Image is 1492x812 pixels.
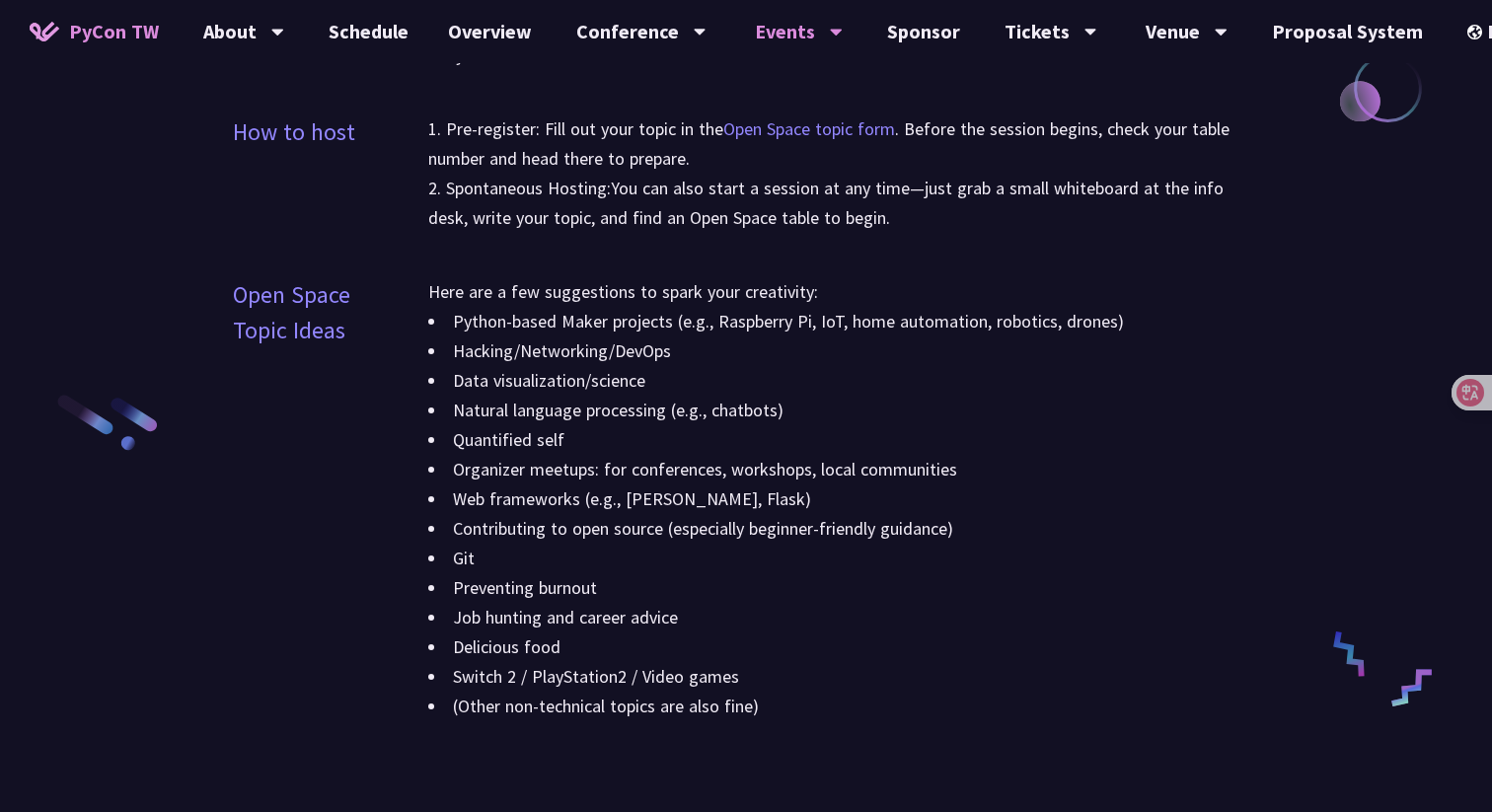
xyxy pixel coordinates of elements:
p: How to host [233,114,355,150]
span: PyCon TW [69,17,159,46]
li: Natural language processing (e.g., chatbots) [428,396,1259,425]
img: Home icon of PyCon TW 2025 [30,22,59,41]
li: Python-based Maker projects (e.g., Raspberry Pi, IoT, home automation, robotics, drones) [428,307,1259,336]
li: Job hunting and career advice [428,603,1259,632]
li: Data visualization/science [428,366,1259,396]
li: Organizer meetups: for conferences, workshops, local communities [428,455,1259,484]
li: Hacking/Networking/DevOps [428,336,1259,366]
a: PyCon TW [10,7,179,56]
li: Quantified self [428,425,1259,455]
li: Delicious food [428,632,1259,662]
a: Open Space topic form [723,117,895,140]
li: Git [428,544,1259,573]
li: Contributing to open source (especially beginner-friendly guidance) [428,514,1259,544]
a: Code of Conduct [464,43,591,66]
p: Here are a few suggestions to spark your creativity: [428,277,1259,307]
img: Locale Icon [1467,25,1487,39]
p: Open Space Topic Ideas [233,277,399,348]
li: Switch 2 / PlayStation2 / Video games [428,662,1259,692]
p: 1. Pre-register: Fill out your topic in the . Before the session begins, check your table number ... [428,114,1259,233]
li: (Other non-technical topics are also fine) [428,692,1259,721]
li: Web frameworks (e.g., [PERSON_NAME], Flask) [428,484,1259,514]
li: Preventing burnout [428,573,1259,603]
